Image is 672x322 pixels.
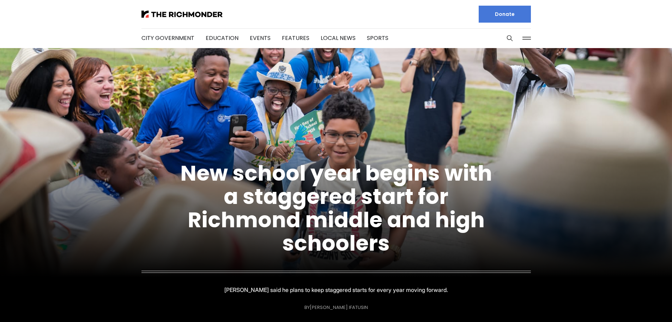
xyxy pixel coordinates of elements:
[282,34,309,42] a: Features
[250,34,271,42] a: Events
[367,34,388,42] a: Sports
[479,6,531,23] a: Donate
[180,158,492,258] a: New school year begins with a staggered start for Richmond middle and high schoolers
[310,304,368,311] a: [PERSON_NAME] Ifatusin
[321,34,356,42] a: Local News
[141,11,223,18] img: The Richmonder
[141,34,194,42] a: City Government
[304,305,368,310] div: By
[206,34,238,42] a: Education
[504,33,515,43] button: Search this site
[224,285,448,295] p: [PERSON_NAME] said he plans to keep staggered starts for every year moving forward.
